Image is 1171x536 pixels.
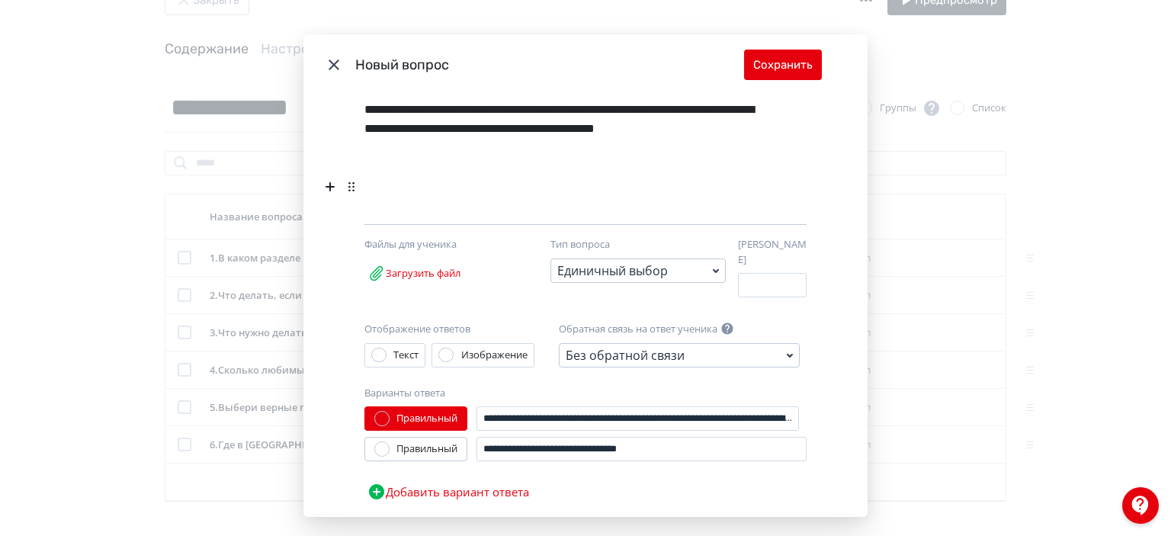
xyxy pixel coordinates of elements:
div: Правильный [396,411,457,426]
div: Без обратной связи [566,346,685,364]
button: Добавить вариант ответа [364,477,532,507]
div: Файлы для ученика [364,237,525,252]
div: Единичный выбор [557,262,668,280]
div: Текст [393,348,419,363]
label: Обратная связь на ответ ученика [559,322,717,337]
label: Варианты ответа [364,386,445,401]
div: Изображение [461,348,528,363]
div: Новый вопрос [355,55,744,75]
button: Сохранить [744,50,822,80]
div: Modal [303,34,868,517]
label: Отображение ответов [364,322,470,337]
div: Правильный [396,441,457,457]
label: Тип вопроса [550,237,610,252]
label: [PERSON_NAME] [738,237,807,267]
